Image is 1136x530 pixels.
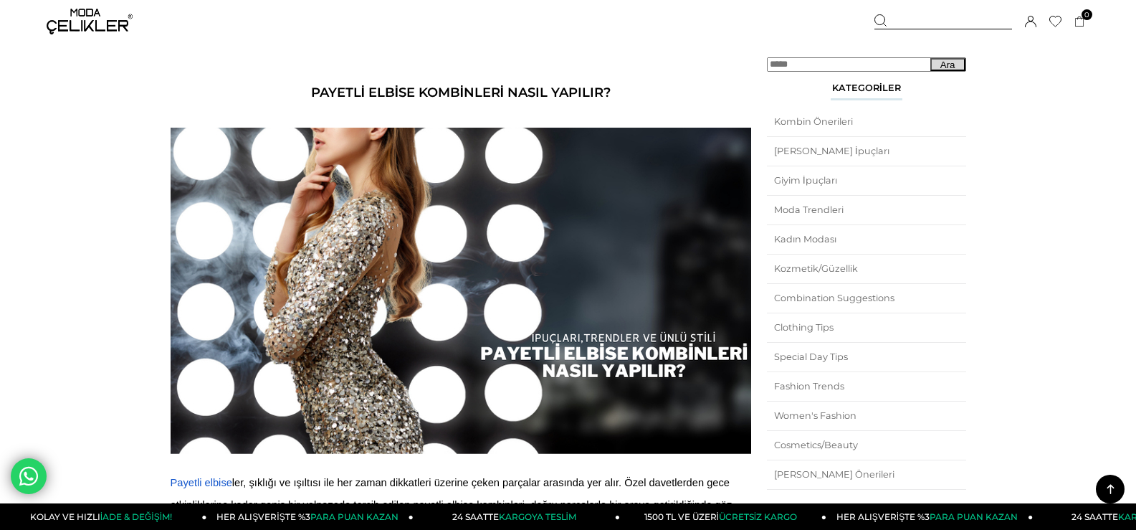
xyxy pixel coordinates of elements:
button: Ara [930,58,965,71]
span: PARA PUAN KAZAN [930,511,1018,522]
span: KARGOYA TESLİM [499,511,576,522]
a: 1500 TL VE ÜZERİÜCRETSİZ KARGO [620,503,826,530]
a: Clothing Tips [767,313,966,342]
div: Kategoriler [767,82,966,100]
span: PARA PUAN KAZAN [310,511,398,522]
a: Kozmetik/Güzellik [767,255,966,283]
a: Moda Trendleri [767,196,966,224]
a: Special Day Tips [767,343,966,372]
a: [PERSON_NAME] İpuçları [767,137,966,166]
span: 0 [1082,9,1092,20]
a: Payetli elbise [171,477,232,488]
h1: Payetli Elbise Kombinleri Nasıl Yapılır? [171,86,751,99]
img: logo [47,9,133,34]
a: HER ALIŞVERİŞTE %3PARA PUAN KAZAN [207,503,414,530]
span: ÜCRETSİZ KARGO [719,511,797,522]
a: 0 [1074,16,1085,27]
span: İADE & DEĞİŞİM! [100,511,172,522]
a: Combination Suggestions [767,284,966,313]
a: Women's Fashion [767,402,966,430]
a: Kadın Modası [767,225,966,254]
a: Fashion Trends [767,372,966,401]
a: HER ALIŞVERİŞTE %3PARA PUAN KAZAN [826,503,1033,530]
img: Payetli Elbise Kombinleri Nasıl Yapılır? [171,128,751,454]
a: Cosmetics/Beauty [767,431,966,460]
a: 24 SAATTEKARGOYA TESLİM [414,503,620,530]
a: Giyim İpuçları [767,166,966,195]
a: [PERSON_NAME] Önerileri [767,460,966,489]
a: Kombin Önerileri [767,108,966,136]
